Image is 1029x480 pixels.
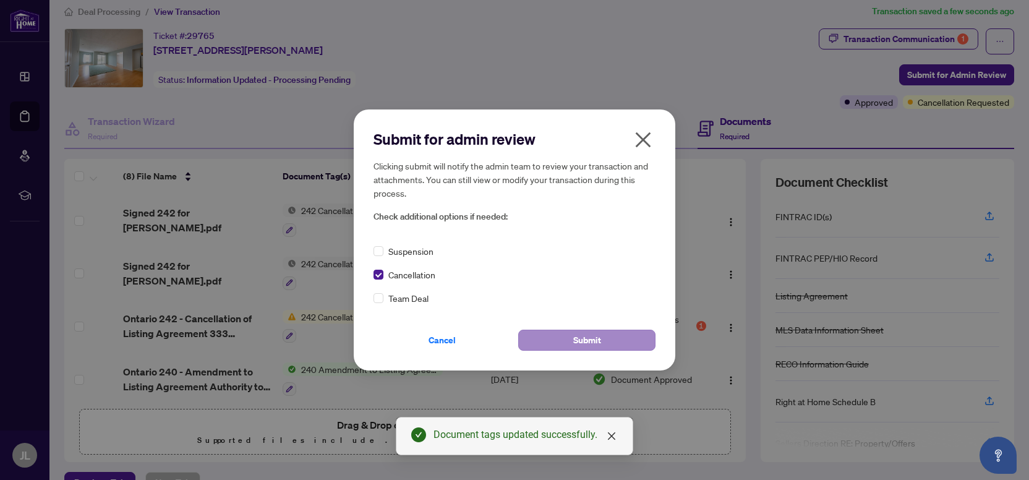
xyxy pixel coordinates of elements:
span: Cancellation [388,268,435,281]
span: close [633,130,653,150]
a: Close [605,429,618,443]
span: Submit [573,330,601,350]
span: Team Deal [388,291,429,305]
div: Document tags updated successfully. [433,427,618,442]
button: Submit [518,330,655,351]
span: close [607,431,617,441]
h2: Submit for admin review [374,129,655,149]
span: Suspension [388,244,433,258]
span: Cancel [429,330,456,350]
button: Open asap [980,437,1017,474]
button: Cancel [374,330,511,351]
span: Check additional options if needed: [374,210,655,224]
span: check-circle [411,427,426,442]
h5: Clicking submit will notify the admin team to review your transaction and attachments. You can st... [374,159,655,200]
